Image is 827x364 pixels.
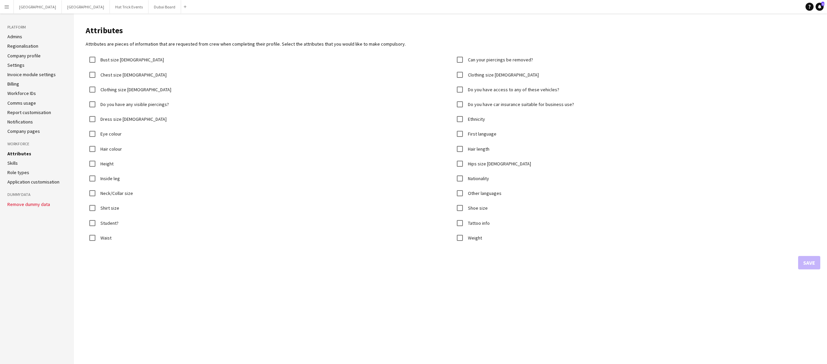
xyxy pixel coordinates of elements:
label: Tattoo info [467,220,490,226]
label: Do you have any visible piercings? [99,101,169,107]
a: Role types [7,169,29,175]
a: Company profile [7,53,41,59]
label: Clothing size [DEMOGRAPHIC_DATA] [467,71,539,77]
label: Shoe size [467,205,488,211]
label: Neck/Collar size [99,190,133,196]
label: Other languages [467,190,502,196]
a: Comms usage [7,100,36,106]
label: Student? [99,220,119,226]
label: Hips size [DEMOGRAPHIC_DATA] [467,161,531,167]
label: Can your piercings be removed? [467,57,533,63]
a: Company pages [7,128,40,134]
label: Ethnicity [467,116,485,122]
h3: Platform [7,24,67,30]
label: Bust size [DEMOGRAPHIC_DATA] [99,57,164,63]
span: 1 [821,2,824,6]
button: [GEOGRAPHIC_DATA] [14,0,62,13]
button: Dubai Board [148,0,181,13]
button: Hat Trick Events [110,0,148,13]
button: Remove dummy data [7,202,50,207]
a: Application customisation [7,179,59,185]
a: Workforce IDs [7,90,36,96]
label: Inside leg [99,175,120,181]
a: Attributes [7,151,31,157]
a: Settings [7,62,25,68]
a: Skills [7,160,18,166]
a: Report customisation [7,109,51,115]
a: Invoice module settings [7,71,56,77]
a: Notifications [7,119,33,125]
button: [GEOGRAPHIC_DATA] [62,0,110,13]
label: Shirt size [99,205,119,211]
a: Admins [7,34,22,40]
label: Height [99,161,114,167]
a: Billing [7,81,19,87]
label: Eye colour [99,131,122,137]
label: Hair length [467,146,489,152]
label: Waist [99,235,112,241]
label: Nationality [467,175,489,181]
a: 1 [816,3,824,11]
h1: Attributes [86,25,820,36]
label: Chest size [DEMOGRAPHIC_DATA] [99,71,167,77]
label: Dress size [DEMOGRAPHIC_DATA] [99,116,167,122]
label: Do you have car insurance suitable for business use? [467,101,574,107]
label: Clothing size [DEMOGRAPHIC_DATA] [99,87,171,93]
label: Do you have access to any of these vehicles? [467,87,559,93]
h3: Workforce [7,141,67,147]
label: Weight [467,235,482,241]
a: Regionalisation [7,43,38,49]
label: Hair colour [99,146,122,152]
p: Attributes are pieces of information that are requested from crew when completing their profile. ... [86,41,820,47]
label: First language [467,131,496,137]
h3: Dummy Data [7,192,67,198]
